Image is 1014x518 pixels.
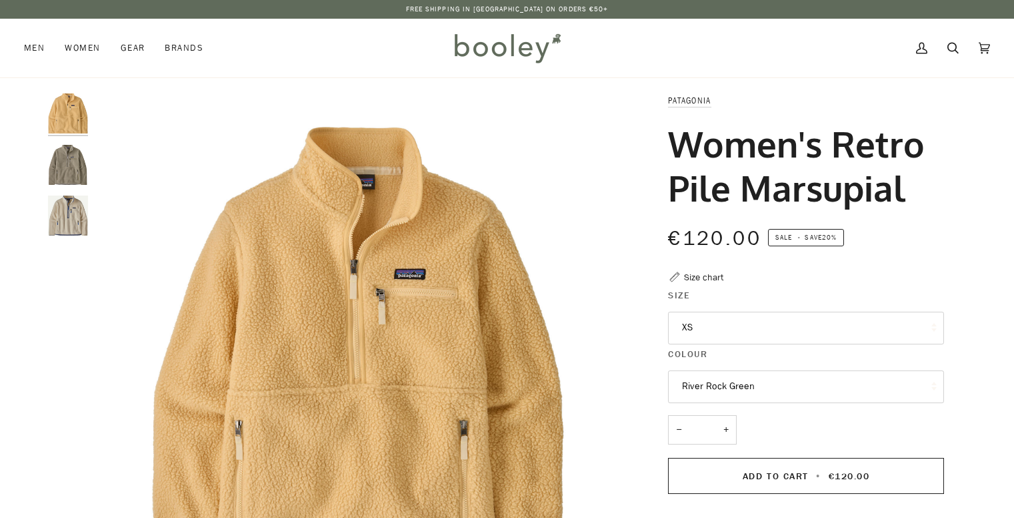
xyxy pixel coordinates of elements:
[668,458,944,494] button: Add to Cart • €120.00
[812,470,825,483] span: •
[668,312,944,344] button: XS
[768,229,844,246] span: Save
[449,29,565,67] img: Booley
[155,19,213,77] a: Brands
[65,41,100,55] span: Women
[24,19,55,77] a: Men
[775,232,792,242] span: Sale
[829,470,870,483] span: €120.00
[668,225,761,252] span: €120.00
[48,93,88,134] img: Patagonia Women's Retro Pile Marsupial Beeswax Tan - Booley Galway
[55,19,110,77] a: Women
[24,41,45,55] span: Men
[406,4,609,15] p: Free Shipping in [GEOGRAPHIC_DATA] on Orders €50+
[684,270,723,284] div: Size chart
[794,232,805,242] em: •
[668,370,944,403] button: River Rock Green
[668,415,689,445] button: −
[121,41,145,55] span: Gear
[668,121,934,210] h1: Women's Retro Pile Marsupial
[165,41,203,55] span: Brands
[111,19,155,77] a: Gear
[48,145,88,185] img: Patagonia Women's Retro Pile Marsupial River Rock Green - Booley Galway
[668,415,737,445] input: Quantity
[743,470,809,483] span: Add to Cart
[668,95,711,106] a: Patagonia
[668,288,690,302] span: Size
[668,347,707,361] span: Colour
[822,232,837,242] span: 20%
[715,415,737,445] button: +
[48,196,88,236] img: Women's Retro Pile Marsupial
